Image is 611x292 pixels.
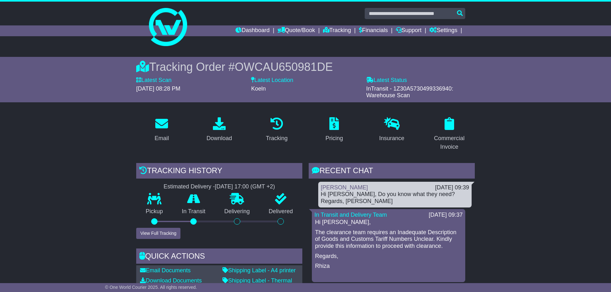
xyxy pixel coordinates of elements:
[235,25,270,36] a: Dashboard
[105,285,197,290] span: © One World Courier 2025. All rights reserved.
[202,115,236,145] a: Download
[136,77,172,84] label: Latest Scan
[136,85,180,92] span: [DATE] 08:28 PM
[321,191,469,205] div: Hi [PERSON_NAME], Do you know what they need? Regards, [PERSON_NAME]
[314,212,387,218] a: In Transit and Delivery Team
[315,253,462,260] p: Regards,
[222,267,296,274] a: Shipping Label - A4 printer
[215,183,275,190] div: [DATE] 17:00 (GMT +2)
[366,77,407,84] label: Latest Status
[136,208,172,215] p: Pickup
[435,184,469,191] div: [DATE] 09:39
[321,184,368,191] a: [PERSON_NAME]
[315,263,462,270] p: Rhiza
[429,25,457,36] a: Settings
[259,208,303,215] p: Delivered
[140,277,202,284] a: Download Documents
[136,163,302,180] div: Tracking history
[155,134,169,143] div: Email
[262,115,292,145] a: Tracking
[136,60,475,74] div: Tracking Order #
[366,85,453,99] span: InTransit - 1Z30A5730499336940: Warehouse Scan
[375,115,408,145] a: Insurance
[140,267,191,274] a: Email Documents
[151,115,173,145] a: Email
[428,134,471,151] div: Commercial Invoice
[359,25,388,36] a: Financials
[321,115,347,145] a: Pricing
[396,25,422,36] a: Support
[207,134,232,143] div: Download
[309,163,475,180] div: RECENT CHAT
[215,208,259,215] p: Delivering
[379,134,404,143] div: Insurance
[326,134,343,143] div: Pricing
[136,183,302,190] div: Estimated Delivery -
[266,134,288,143] div: Tracking
[315,229,462,250] p: The clearance team requires an Inadequate Description of Goods and Customs Tariff Numbers Unclear...
[136,228,180,239] button: View Full Tracking
[172,208,215,215] p: In Transit
[235,60,333,73] span: OWCAU650981DE
[424,115,475,153] a: Commercial Invoice
[251,85,266,92] span: Koeln
[136,248,302,266] div: Quick Actions
[251,77,293,84] label: Latest Location
[222,277,292,291] a: Shipping Label - Thermal printer
[277,25,315,36] a: Quote/Book
[315,219,462,226] p: Hi [PERSON_NAME],
[429,212,463,219] div: [DATE] 09:37
[323,25,351,36] a: Tracking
